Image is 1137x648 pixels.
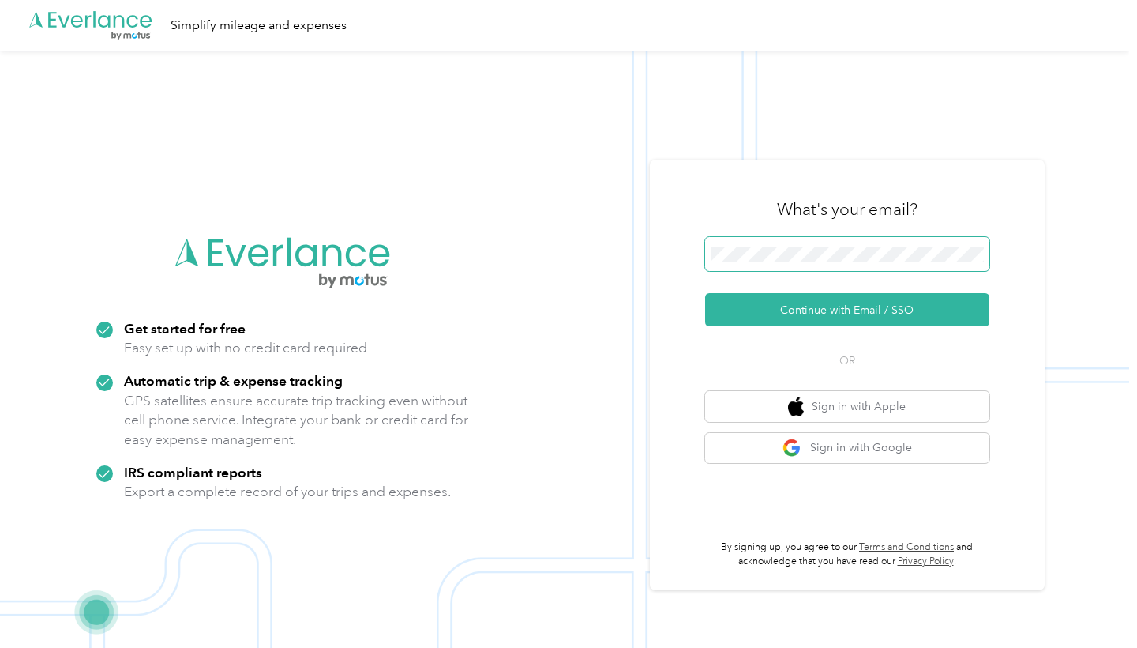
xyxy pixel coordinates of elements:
strong: Get started for free [124,320,246,337]
strong: IRS compliant reports [124,464,262,480]
p: Easy set up with no credit card required [124,338,367,358]
a: Terms and Conditions [859,541,954,553]
img: google logo [782,439,802,458]
iframe: Everlance-gr Chat Button Frame [1049,559,1137,648]
span: OR [820,352,875,369]
button: google logoSign in with Google [705,433,989,464]
img: apple logo [788,397,804,416]
div: Simplify mileage and expenses [171,16,347,36]
h3: What's your email? [777,198,917,220]
a: Privacy Policy [898,556,954,567]
button: apple logoSign in with Apple [705,391,989,422]
p: Export a complete record of your trips and expenses. [124,482,451,502]
strong: Automatic trip & expense tracking [124,372,343,389]
p: GPS satellites ensure accurate trip tracking even without cell phone service. Integrate your bank... [124,391,469,450]
p: By signing up, you agree to our and acknowledge that you have read our . [705,541,989,568]
button: Continue with Email / SSO [705,293,989,326]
